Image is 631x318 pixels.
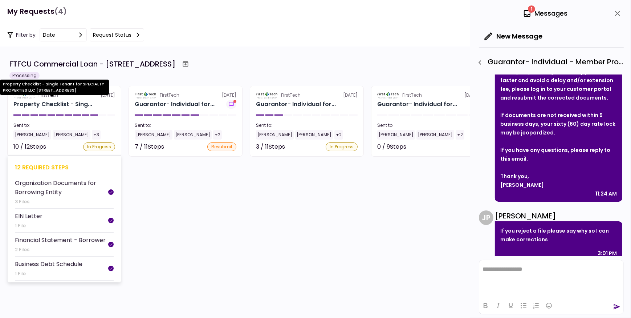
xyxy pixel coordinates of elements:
div: FirstTech [402,92,422,98]
div: +2 [334,130,343,140]
div: Guarantor- Individual - Member Provided PFS [474,56,624,69]
div: 1 File [15,270,82,277]
div: Property Checklist - Single Tenant for SPECIALTY PROPERTIES LLC 1151-B Hospital Wy, Pocatello, ID [13,100,92,109]
div: Sent to: [377,122,479,129]
div: Guarantor- Individual for SPECIALTY PROPERTIES LLC Scot Halladay [256,100,336,109]
div: [PERSON_NAME] [495,210,622,221]
div: Processing [9,72,40,79]
div: Financial Statement - Borrower [15,236,106,245]
div: J P [479,210,493,225]
div: FirstTech [281,92,301,98]
div: [PERSON_NAME] [13,130,51,140]
div: [PERSON_NAME] [135,130,172,140]
div: Sent to: [135,122,236,129]
div: EIN Letter [15,212,42,221]
div: Sent to: [13,122,115,129]
button: Request status [90,28,144,41]
button: Bold [479,301,492,311]
div: 1 File [15,222,42,229]
button: show-messages [226,100,236,109]
div: Guarantor- Individual for SPECIALTY PROPERTIES LLC Charles Eldredge [377,100,457,109]
div: To help us process your loan application faster and avoid a delay and/or extension fee, please lo... [500,67,617,102]
div: [DATE] [135,92,236,98]
div: resubmit [207,142,236,151]
div: [DATE] [377,92,479,98]
p: If you reject a file please say why so I can make corrections [500,226,617,244]
div: 7 / 11 Steps [135,142,164,151]
button: Bullet list [517,301,530,311]
div: [PERSON_NAME] [416,130,454,140]
button: date [40,28,87,41]
img: Partner logo [256,92,278,98]
button: send [613,303,620,310]
button: New Message [479,27,548,46]
button: Emojis [543,301,555,311]
h1: My Requests [7,4,67,19]
div: 11:24 AM [595,189,617,198]
div: Business Debt Schedule [15,259,82,269]
button: close [611,7,624,20]
div: [PERSON_NAME] [256,130,294,140]
button: Underline [505,301,517,311]
img: Partner logo [377,92,399,98]
div: [PERSON_NAME] [174,130,212,140]
div: If you have any questions, please reply to this email. [500,146,617,163]
img: Partner logo [135,92,157,98]
div: [PERSON_NAME] [53,130,90,140]
div: 2 Files [15,246,106,253]
div: [PERSON_NAME] [377,130,415,140]
iframe: Rich Text Area [479,260,623,297]
div: 0 / 9 Steps [377,142,406,151]
button: Italic [492,301,504,311]
div: +2 [456,130,464,140]
button: Archive workflow [179,57,192,71]
div: FTFCU Commercial Loan - [STREET_ADDRESS] [9,59,175,69]
div: Messages [523,8,567,19]
span: 1 [528,5,535,13]
div: [PERSON_NAME] [295,130,333,140]
div: +3 [92,130,101,140]
div: date [43,31,55,39]
div: FirstTech [160,92,179,98]
div: 10 / 12 Steps [13,142,46,151]
div: Organization Documents for Borrowing Entity [15,178,108,197]
div: 3:01 PM [598,249,617,258]
div: +2 [213,130,222,140]
button: Numbered list [530,301,542,311]
div: 3 / 11 Steps [256,142,285,151]
div: [PERSON_NAME] [500,181,617,189]
div: In Progress [326,142,358,151]
div: Thank you, [500,172,617,181]
div: Not started [446,142,479,151]
span: (4) [54,4,67,19]
div: Sent to: [256,122,358,129]
div: [DATE] [256,92,358,98]
div: In Progress [83,142,115,151]
div: Guarantor- Individual for SPECIALTY PROPERTIES LLC Jim Price [135,100,215,109]
div: 12 required steps [15,163,114,172]
div: If documents are not received within 5 business days, your sixty (60) day rate lock may be jeopar... [500,111,617,137]
div: 3 Files [15,198,108,205]
div: Filter by: [7,28,144,41]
